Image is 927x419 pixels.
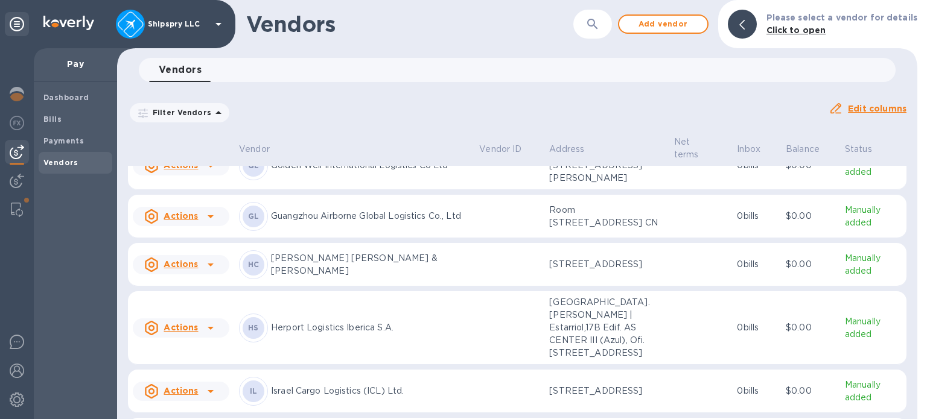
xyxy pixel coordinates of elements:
[271,252,470,277] p: [PERSON_NAME] [PERSON_NAME] & [PERSON_NAME]
[549,143,584,156] p: Address
[239,143,285,156] span: Vendor
[786,143,820,156] p: Balance
[845,379,902,404] p: Manually added
[43,136,84,145] b: Payments
[248,212,260,221] b: GL
[848,104,906,113] u: Edit columns
[479,143,537,156] span: Vendor ID
[674,136,728,161] span: Net terms
[737,210,776,222] p: 0 bills
[845,252,902,277] p: Manually added
[159,61,202,78] span: Vendors
[43,93,89,102] b: Dashboard
[766,25,826,35] b: Click to open
[737,143,760,156] p: Inbox
[618,14,709,34] button: Add vendor
[766,13,917,22] b: Please select a vendor for details
[549,385,664,397] p: [STREET_ADDRESS]
[271,385,470,397] p: Israel Cargo Logistics (ICL) Ltd.
[5,12,29,36] div: Unpin categories
[148,20,208,28] p: Shipspry LLC
[549,296,664,359] p: [GEOGRAPHIC_DATA]. [PERSON_NAME] | Estarriol,17B Edif. AS CENTER III (Azul), Ofi. [STREET_ADDRESS]
[786,385,835,397] p: $0.00
[737,321,776,334] p: 0 bills
[248,161,260,170] b: GL
[786,210,835,222] p: $0.00
[845,204,902,229] p: Manually added
[549,258,664,271] p: [STREET_ADDRESS]
[43,158,78,167] b: Vendors
[164,323,198,332] u: Actions
[845,143,872,156] p: Status
[164,211,198,221] u: Actions
[786,258,835,271] p: $0.00
[737,385,776,397] p: 0 bills
[845,315,902,341] p: Manually added
[479,143,521,156] p: Vendor ID
[737,143,776,156] span: Inbox
[674,136,712,161] p: Net terms
[549,204,664,229] p: Room [STREET_ADDRESS] CN
[43,58,107,70] p: Pay
[164,386,198,395] u: Actions
[549,143,600,156] span: Address
[786,143,835,156] span: Balance
[271,321,470,334] p: Herport Logistics Iberica S.A.
[43,115,62,124] b: Bills
[271,210,470,222] p: Guangzhou Airborne Global Logistics Co., Ltd
[737,258,776,271] p: 0 bills
[786,321,835,334] p: $0.00
[246,11,573,37] h1: Vendors
[164,259,198,269] u: Actions
[43,16,94,30] img: Logo
[248,323,259,332] b: HS
[629,17,698,31] span: Add vendor
[10,116,24,130] img: Foreign exchange
[250,386,258,395] b: IL
[248,260,260,269] b: HC
[148,107,211,118] p: Filter Vendors
[239,143,270,156] p: Vendor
